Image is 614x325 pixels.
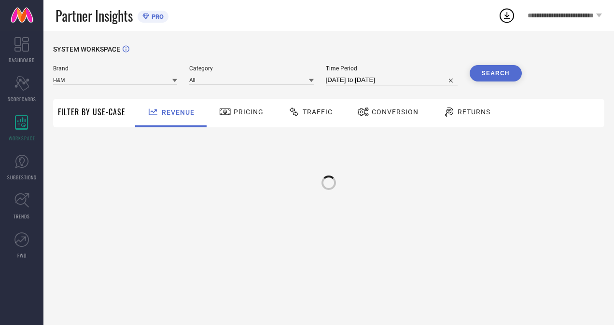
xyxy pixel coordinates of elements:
[17,252,27,259] span: FWD
[189,65,313,72] span: Category
[7,174,37,181] span: SUGGESTIONS
[58,106,126,118] span: Filter By Use-Case
[14,213,30,220] span: TRENDS
[9,56,35,64] span: DASHBOARD
[56,6,133,26] span: Partner Insights
[326,65,458,72] span: Time Period
[53,45,120,53] span: SYSTEM WORKSPACE
[372,108,419,116] span: Conversion
[162,108,195,116] span: Revenue
[470,65,522,81] button: Search
[149,13,164,20] span: PRO
[9,135,35,142] span: WORKSPACE
[458,108,490,116] span: Returns
[53,65,177,72] span: Brand
[303,108,333,116] span: Traffic
[8,95,36,103] span: SCORECARDS
[326,74,458,86] input: Select time period
[498,7,516,24] div: Open download list
[234,108,264,116] span: Pricing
